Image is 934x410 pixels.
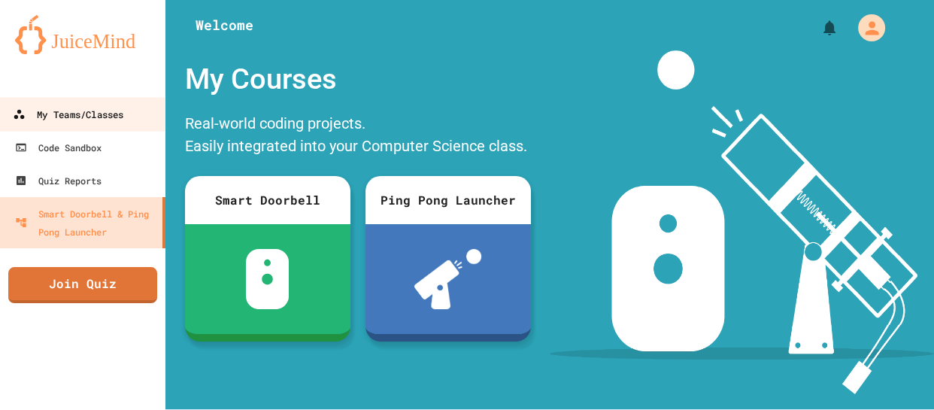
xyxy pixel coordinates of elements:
[842,11,889,45] div: My Account
[8,267,157,303] a: Join Quiz
[414,249,481,309] img: ppl-with-ball.png
[185,176,350,224] div: Smart Doorbell
[15,205,156,241] div: Smart Doorbell & Ping Pong Launcher
[793,15,842,41] div: My Notifications
[15,15,150,54] img: logo-orange.svg
[177,50,538,108] div: My Courses
[246,249,289,309] img: sdb-white.svg
[365,176,531,224] div: Ping Pong Launcher
[13,105,123,124] div: My Teams/Classes
[15,172,102,190] div: Quiz Reports
[550,50,934,394] img: banner-image-my-projects.png
[177,108,538,165] div: Real-world coding projects. Easily integrated into your Computer Science class.
[15,138,102,156] div: Code Sandbox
